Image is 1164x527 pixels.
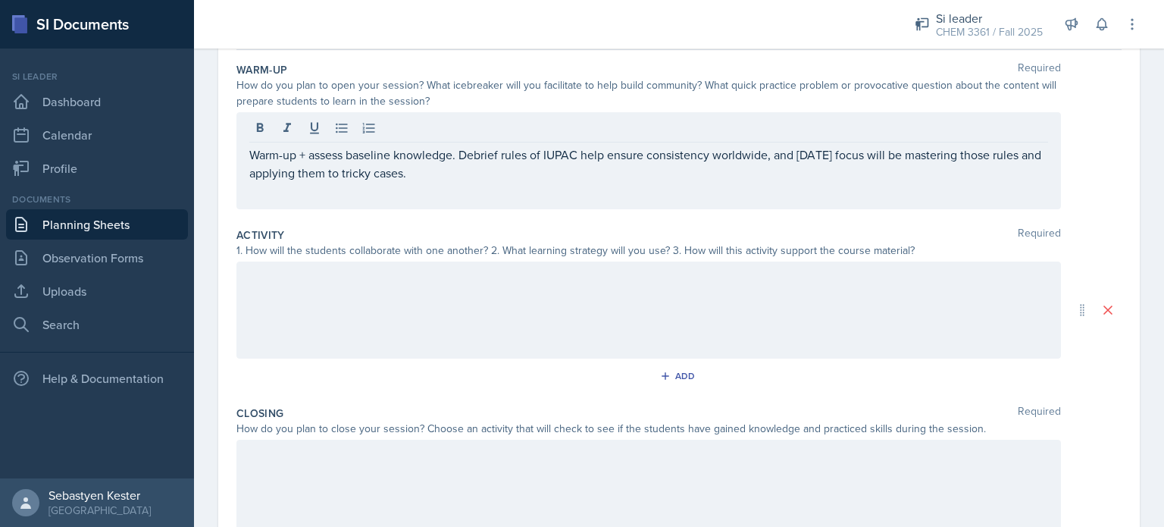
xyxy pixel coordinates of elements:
div: 1. How will the students collaborate with one another? 2. What learning strategy will you use? 3.... [236,243,1061,259]
p: Warm-up + assess baseline knowledge. Debrief rules of IUPAC help ensure consistency worldwide, an... [249,146,1048,182]
div: Add [663,370,696,382]
a: Profile [6,153,188,184]
div: Sebastyen Kester [48,488,151,503]
label: Activity [236,227,285,243]
a: Observation Forms [6,243,188,273]
div: Documents [6,193,188,206]
a: Calendar [6,120,188,150]
div: How do you plan to open your session? What icebreaker will you facilitate to help build community... [236,77,1061,109]
a: Dashboard [6,86,188,117]
label: Warm-Up [236,62,287,77]
div: Si leader [6,70,188,83]
a: Planning Sheets [6,209,188,240]
div: Help & Documentation [6,363,188,394]
div: [GEOGRAPHIC_DATA] [48,503,151,518]
div: How do you plan to close your session? Choose an activity that will check to see if the students ... [236,421,1061,437]
span: Required [1018,62,1061,77]
span: Required [1018,227,1061,243]
button: Add [655,365,704,387]
a: Search [6,309,188,340]
div: CHEM 3361 / Fall 2025 [936,24,1043,40]
div: Si leader [936,9,1043,27]
label: Closing [236,406,283,421]
span: Required [1018,406,1061,421]
a: Uploads [6,276,188,306]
